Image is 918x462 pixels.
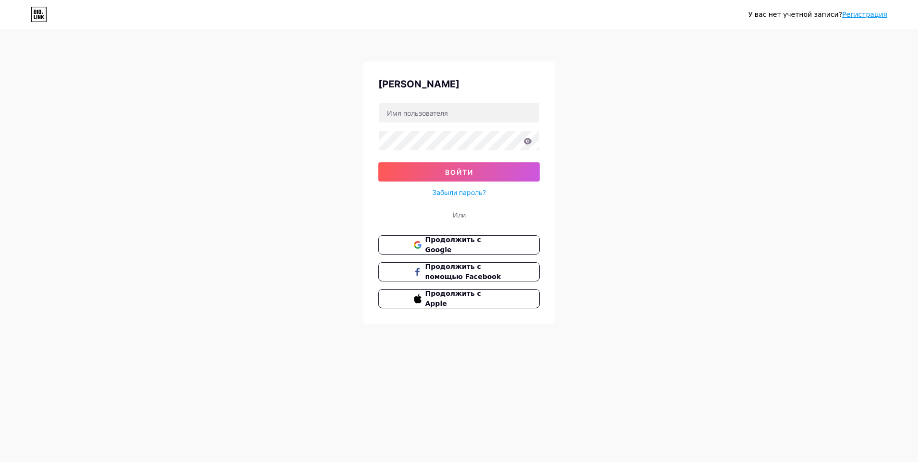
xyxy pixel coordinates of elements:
span: Продолжить с Apple [425,289,505,309]
button: Продолжить с Apple [378,289,540,308]
font: У вас нет учетной записи? [749,11,842,18]
span: Продолжить с помощью Facebook [425,262,505,282]
div: Или [453,210,466,220]
span: Войти [445,168,473,176]
a: Забыли пароль? [432,187,486,197]
a: Регистрация [842,11,887,18]
button: Войти [378,162,540,182]
div: [PERSON_NAME] [378,77,540,91]
span: Продолжить с Google [425,235,505,255]
input: Имя пользователя [379,103,539,122]
button: Продолжить с Google [378,235,540,255]
button: Продолжить с помощью Facebook [378,262,540,281]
